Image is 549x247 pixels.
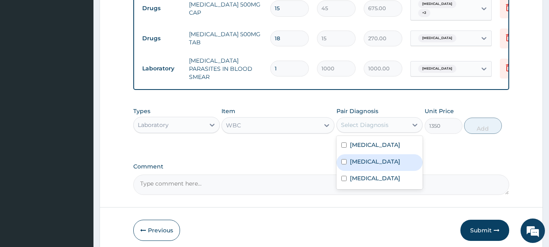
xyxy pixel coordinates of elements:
span: + 2 [418,9,430,17]
span: [MEDICAL_DATA] [418,34,456,42]
button: Add [464,118,502,134]
label: Pair Diagnosis [336,107,378,115]
label: Item [221,107,235,115]
div: Chat with us now [42,46,137,56]
label: Unit Price [425,107,454,115]
td: [MEDICAL_DATA] 500MG TAB [185,26,266,50]
td: Drugs [138,31,185,46]
span: [MEDICAL_DATA] [418,65,456,73]
div: WBC [226,121,241,129]
div: Minimize live chat window [133,4,153,24]
textarea: Type your message and hit 'Enter' [4,162,155,191]
td: [MEDICAL_DATA] PARASITES IN BLOOD SMEAR [185,52,266,85]
span: We're online! [47,72,112,155]
div: Laboratory [138,121,169,129]
label: Types [133,108,150,115]
label: Comment [133,163,510,170]
label: [MEDICAL_DATA] [350,157,400,166]
img: d_794563401_company_1708531726252_794563401 [15,41,33,61]
div: Select Diagnosis [341,121,388,129]
button: Submit [460,220,509,241]
label: [MEDICAL_DATA] [350,174,400,182]
td: Laboratory [138,61,185,76]
td: Drugs [138,1,185,16]
label: [MEDICAL_DATA] [350,141,400,149]
button: Previous [133,220,180,241]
